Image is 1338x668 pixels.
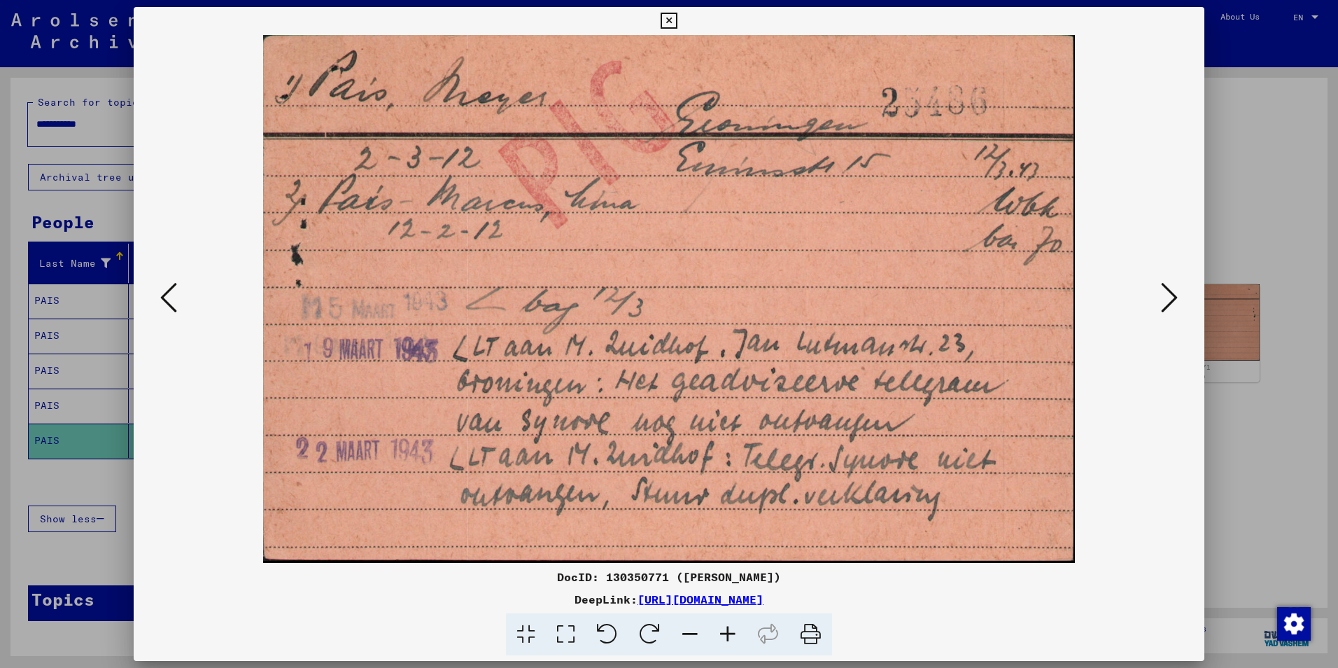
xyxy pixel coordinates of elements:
[638,592,763,606] a: [URL][DOMAIN_NAME]
[134,569,1204,585] div: DocID: 130350771 ([PERSON_NAME])
[134,591,1204,608] div: DeepLink:
[1277,607,1311,641] img: Change consent
[181,35,1157,563] img: 003.jpg
[1276,606,1310,640] div: Change consent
